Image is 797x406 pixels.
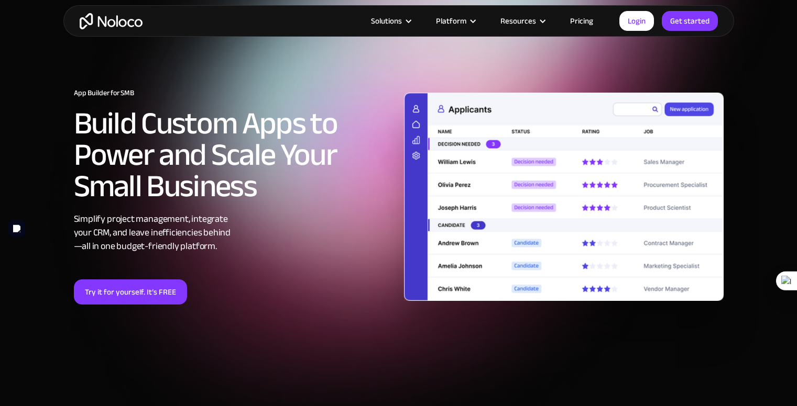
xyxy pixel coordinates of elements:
[487,14,557,28] div: Resources
[436,14,466,28] div: Platform
[371,14,402,28] div: Solutions
[557,14,606,28] a: Pricing
[358,14,423,28] div: Solutions
[423,14,487,28] div: Platform
[80,13,143,29] a: home
[74,212,394,253] div: Simplify project management, integrate your CRM, and leave inefficiencies behind —all in one budg...
[74,279,187,304] a: Try it for yourself. It’s FREE
[619,11,654,31] a: Login
[500,14,536,28] div: Resources
[74,89,394,97] h1: App Builder for SMB
[662,11,718,31] a: Get started
[74,108,394,202] h2: Build Custom Apps to Power and Scale Your Small Business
